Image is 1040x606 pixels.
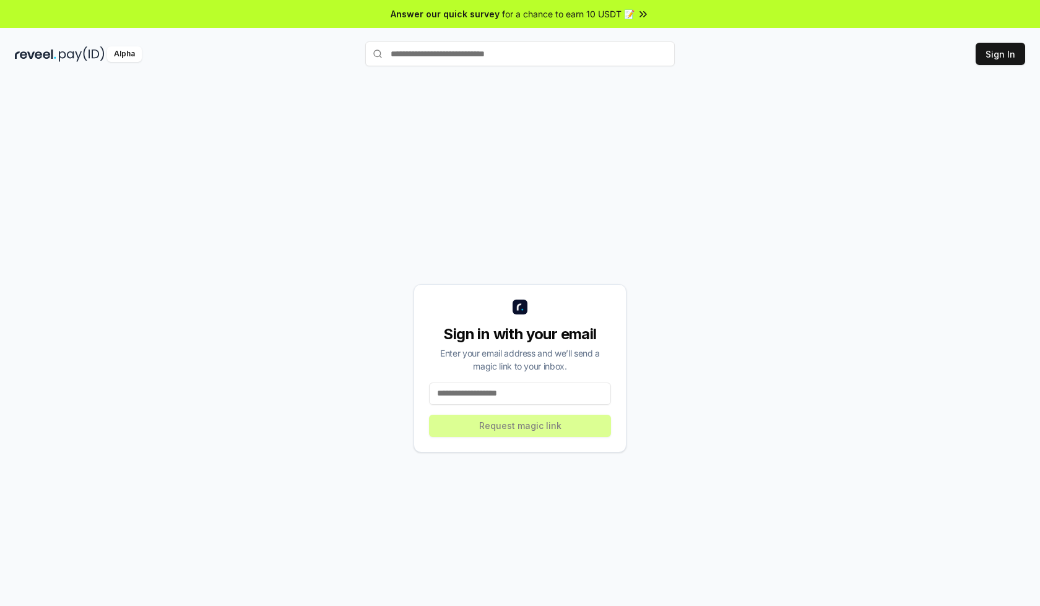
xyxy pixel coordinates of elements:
[513,300,527,314] img: logo_small
[15,46,56,62] img: reveel_dark
[107,46,142,62] div: Alpha
[976,43,1025,65] button: Sign In
[59,46,105,62] img: pay_id
[429,347,611,373] div: Enter your email address and we’ll send a magic link to your inbox.
[429,324,611,344] div: Sign in with your email
[502,7,635,20] span: for a chance to earn 10 USDT 📝
[391,7,500,20] span: Answer our quick survey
